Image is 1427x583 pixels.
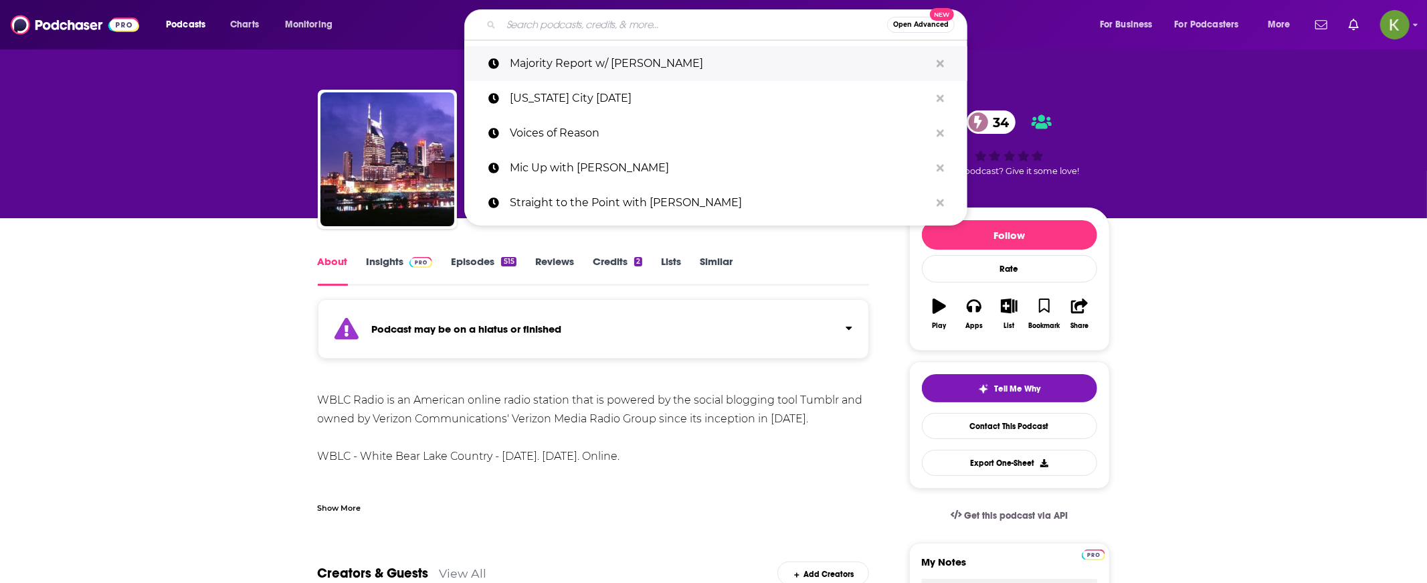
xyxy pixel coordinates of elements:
button: open menu [1166,14,1258,35]
a: Episodes515 [451,255,516,286]
p: Voices of Reason [510,116,930,151]
p: Majority Report w/ Sam Seder [510,46,930,81]
button: tell me why sparkleTell Me Why [922,374,1097,402]
a: Majority Report w/ [PERSON_NAME] [464,46,967,81]
button: Export One-Sheet [922,450,1097,476]
div: Share [1070,322,1088,330]
div: Bookmark [1028,322,1060,330]
a: Show notifications dropdown [1343,13,1364,36]
a: Reviews [535,255,574,286]
img: User Profile [1380,10,1410,39]
a: Pro website [1082,548,1105,560]
p: Mic Up with Dane [510,151,930,185]
span: 34 [980,110,1016,134]
span: For Business [1100,15,1153,34]
a: [US_STATE] City [DATE] [464,81,967,116]
div: Rate [922,255,1097,282]
button: open menu [1090,14,1169,35]
button: Open AdvancedNew [887,17,955,33]
a: Voices of Reason [464,116,967,151]
a: Lists [661,255,681,286]
button: open menu [276,14,350,35]
p: Straight to the Point with Joe D’Orsie [510,185,930,220]
a: Credits2 [593,255,642,286]
div: Apps [965,322,983,330]
img: tell me why sparkle [978,384,989,394]
span: Charts [230,15,259,34]
img: Podchaser Pro [1082,550,1105,560]
a: About [318,255,348,286]
img: Podchaser Pro [409,257,433,268]
button: Share [1062,290,1097,338]
button: Show profile menu [1380,10,1410,39]
div: 34Good podcast? Give it some love! [909,102,1110,185]
button: Follow [922,220,1097,250]
div: WBLC Radio is an American online radio station that is powered by the social blogging tool Tumblr... [318,391,870,578]
section: Click to expand status details [318,307,870,359]
button: open menu [157,14,223,35]
a: Contact This Podcast [922,413,1097,439]
a: Charts [221,14,267,35]
span: Tell Me Why [994,384,1040,394]
label: My Notes [922,556,1097,579]
p: Kansas City Today [510,81,930,116]
span: Good podcast? Give it some love! [939,166,1080,176]
button: List [991,290,1026,338]
span: Podcasts [166,15,205,34]
span: Open Advanced [893,21,949,28]
span: Logged in as kiana38691 [1380,10,1410,39]
a: Show notifications dropdown [1310,13,1333,36]
a: Get this podcast via API [940,499,1079,532]
a: Straight to the Point with [PERSON_NAME] [464,185,967,220]
img: WBLC Radio on Spreaker [320,92,454,226]
strong: Podcast may be on a hiatus or finished [372,323,562,335]
span: Get this podcast via API [964,510,1068,521]
div: Play [932,322,946,330]
a: Similar [700,255,733,286]
a: Mic Up with [PERSON_NAME] [464,151,967,185]
button: Bookmark [1027,290,1062,338]
img: Podchaser - Follow, Share and Rate Podcasts [11,12,139,37]
input: Search podcasts, credits, & more... [501,14,887,35]
a: View All [440,566,487,580]
span: Monitoring [285,15,332,34]
span: For Podcasters [1175,15,1239,34]
span: More [1268,15,1291,34]
a: InsightsPodchaser Pro [367,255,433,286]
button: open menu [1258,14,1307,35]
a: 34 [967,110,1016,134]
a: Creators & Guests [318,565,429,582]
div: Search podcasts, credits, & more... [477,9,980,40]
div: 515 [501,257,516,266]
div: List [1004,322,1015,330]
span: New [930,8,954,21]
button: Apps [957,290,991,338]
div: 2 [634,257,642,266]
button: Play [922,290,957,338]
